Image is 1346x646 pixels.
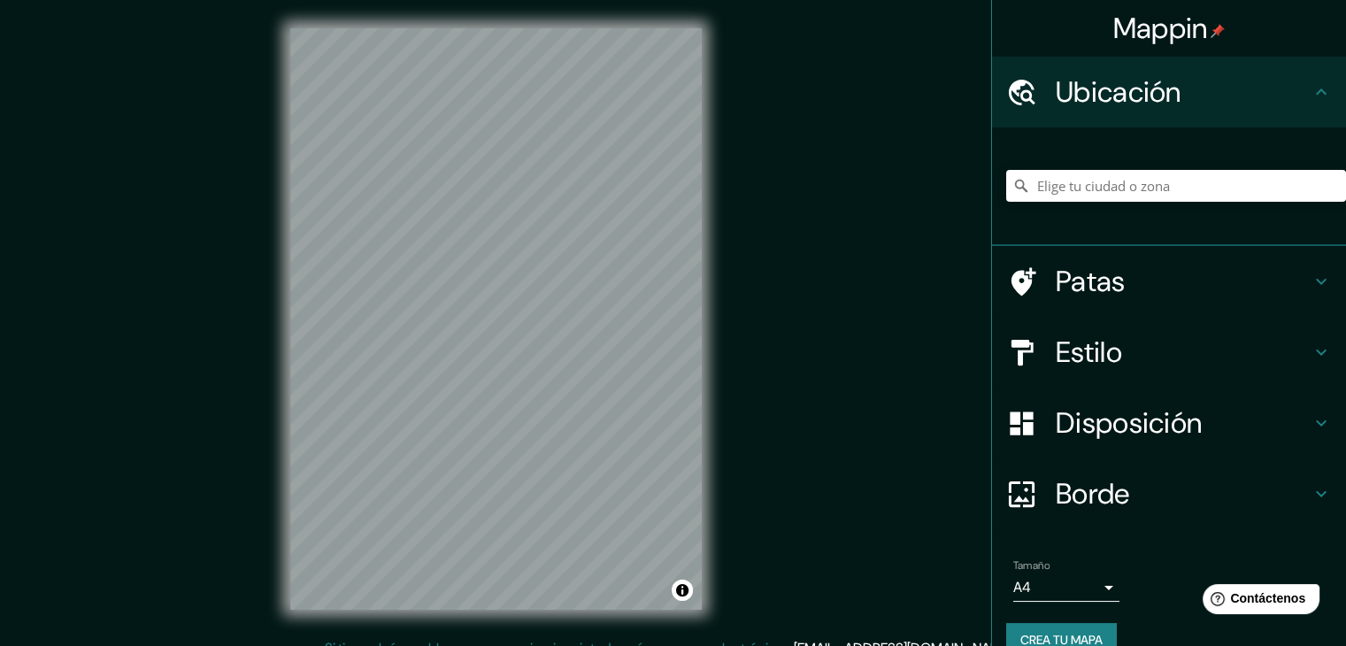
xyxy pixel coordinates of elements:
font: Patas [1056,263,1126,300]
input: Elige tu ciudad o zona [1006,170,1346,202]
iframe: Lanzador de widgets de ayuda [1188,577,1327,627]
div: Disposición [992,388,1346,458]
font: Disposición [1056,404,1202,442]
div: Borde [992,458,1346,529]
div: A4 [1013,573,1119,602]
font: Ubicación [1056,73,1181,111]
div: Estilo [992,317,1346,388]
canvas: Mapa [290,28,702,610]
font: Borde [1056,475,1130,512]
font: Mappin [1113,10,1208,47]
div: Ubicación [992,57,1346,127]
font: A4 [1013,578,1031,596]
img: pin-icon.png [1211,24,1225,38]
font: Tamaño [1013,558,1050,573]
div: Patas [992,246,1346,317]
font: Estilo [1056,334,1122,371]
button: Activar o desactivar atribución [672,580,693,601]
